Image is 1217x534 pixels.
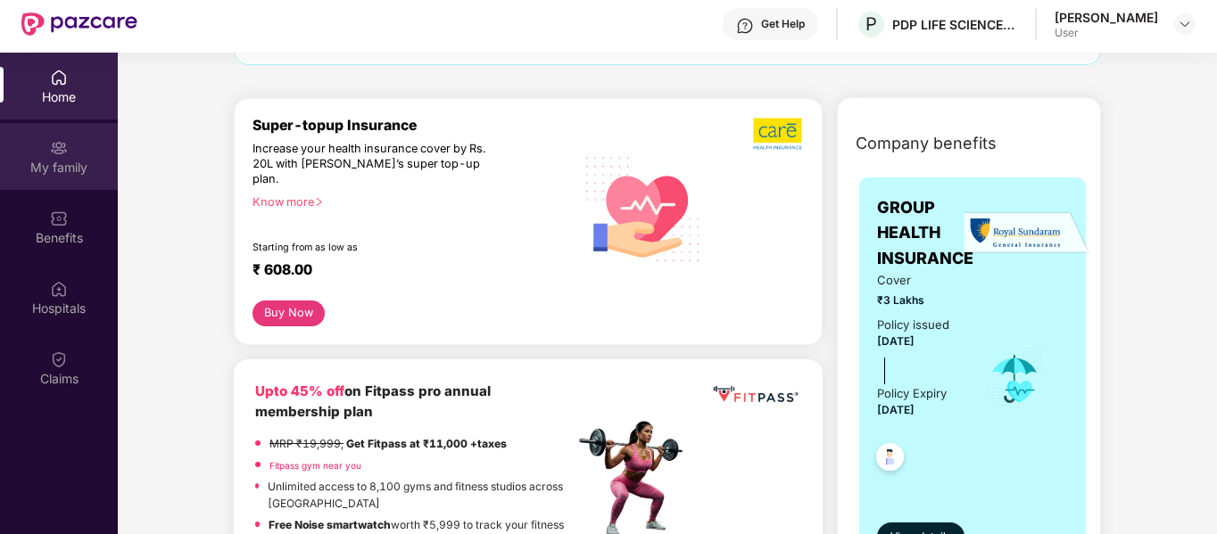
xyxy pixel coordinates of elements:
[50,69,68,86] img: svg+xml;base64,PHN2ZyBpZD0iSG9tZSIgeG1sbnM9Imh0dHA6Ly93d3cudzMub3JnLzIwMDAvc3ZnIiB3aWR0aD0iMjAiIG...
[255,382,344,399] b: Upto 45% off
[1178,17,1192,31] img: svg+xml;base64,PHN2ZyBpZD0iRHJvcGRvd24tMzJ4MzIiIHhtbG5zPSJodHRwOi8vd3d3LnczLm9yZy8yMDAwL3N2ZyIgd2...
[877,403,915,416] span: [DATE]
[269,518,391,531] strong: Free Noise smartwatch
[314,197,324,207] span: right
[877,292,961,308] span: ₹3 Lakhs
[710,381,801,409] img: fppp.png
[753,117,804,151] img: b5dec4f62d2307b9de63beb79f102df3.png
[877,316,949,334] div: Policy issued
[269,460,361,471] a: Fitpass gym near you
[253,261,557,283] div: ₹ 608.00
[253,195,564,208] div: Know more
[253,242,499,254] div: Starting from as low as
[877,271,961,290] span: Cover
[269,437,344,450] del: MRP ₹19,999,
[986,349,1044,408] img: icon
[253,117,575,134] div: Super-topup Insurance
[1055,9,1158,26] div: [PERSON_NAME]
[21,12,137,36] img: New Pazcare Logo
[575,138,713,278] img: svg+xml;base64,PHN2ZyB4bWxucz0iaHR0cDovL3d3dy53My5vcmcvMjAwMC9zdmciIHhtbG5zOnhsaW5rPSJodHRwOi8vd3...
[964,211,1089,255] img: insurerLogo
[877,334,915,348] span: [DATE]
[253,142,497,187] div: Increase your health insurance cover by Rs. 20L with [PERSON_NAME]’s super top-up plan.
[268,478,574,512] p: Unlimited access to 8,100 gyms and fitness studios across [GEOGRAPHIC_DATA]
[50,350,68,368] img: svg+xml;base64,PHN2ZyBpZD0iQ2xhaW0iIHhtbG5zPSJodHRwOi8vd3d3LnczLm9yZy8yMDAwL3N2ZyIgd2lkdGg9IjIwIi...
[50,280,68,298] img: svg+xml;base64,PHN2ZyBpZD0iSG9zcGl0YWxzIiB4bWxucz0iaHR0cDovL3d3dy53My5vcmcvMjAwMC9zdmciIHdpZHRoPS...
[50,209,68,227] img: svg+xml;base64,PHN2ZyBpZD0iQmVuZWZpdHMiIHhtbG5zPSJodHRwOi8vd3d3LnczLm9yZy8yMDAwL3N2ZyIgd2lkdGg9Ij...
[255,382,491,421] b: on Fitpass pro annual membership plan
[736,17,754,35] img: svg+xml;base64,PHN2ZyBpZD0iSGVscC0zMngzMiIgeG1sbnM9Imh0dHA6Ly93d3cudzMub3JnLzIwMDAvc3ZnIiB3aWR0aD...
[877,195,973,271] span: GROUP HEALTH INSURANCE
[50,139,68,157] img: svg+xml;base64,PHN2ZyB3aWR0aD0iMjAiIGhlaWdodD0iMjAiIHZpZXdCb3g9IjAgMCAyMCAyMCIgZmlsbD0ibm9uZSIgeG...
[253,300,325,326] button: Buy Now
[1055,26,1158,40] div: User
[892,16,1017,33] div: PDP LIFE SCIENCE LOGISTICS INDIA PRIVATE LIMITED
[346,437,507,450] strong: Get Fitpass at ₹11,000 +taxes
[761,17,805,31] div: Get Help
[877,384,947,403] div: Policy Expiry
[865,13,877,35] span: P
[868,438,912,481] img: svg+xml;base64,PHN2ZyB4bWxucz0iaHR0cDovL3d3dy53My5vcmcvMjAwMC9zdmciIHdpZHRoPSI0OC45NDMiIGhlaWdodD...
[856,131,997,156] span: Company benefits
